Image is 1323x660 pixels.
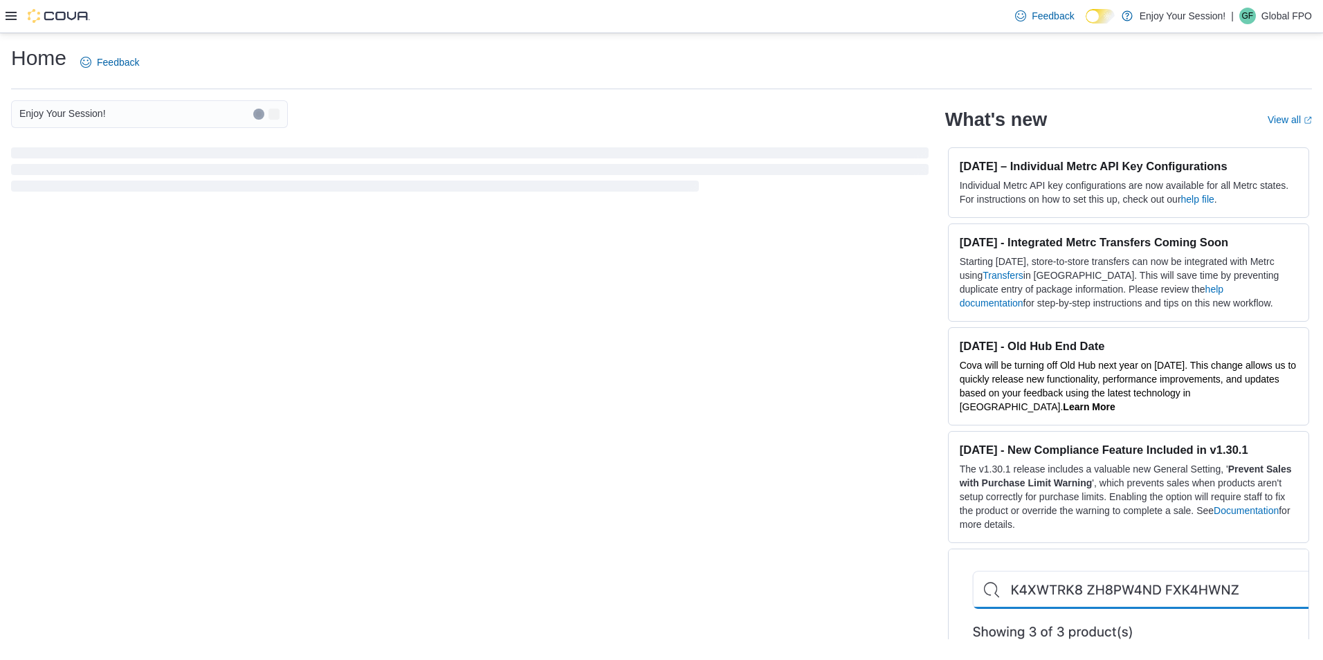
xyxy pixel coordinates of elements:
[1239,8,1256,24] div: Global FPO
[97,55,139,69] span: Feedback
[11,150,929,194] span: Loading
[1214,505,1279,516] a: Documentation
[1268,114,1312,125] a: View allExternal link
[1086,9,1115,24] input: Dark Mode
[253,109,264,120] button: Clear input
[19,105,106,122] span: Enjoy Your Session!
[11,44,66,72] h1: Home
[960,255,1297,310] p: Starting [DATE], store-to-store transfers can now be integrated with Metrc using in [GEOGRAPHIC_D...
[960,178,1297,206] p: Individual Metrc API key configurations are now available for all Metrc states. For instructions ...
[1140,8,1226,24] p: Enjoy Your Session!
[1304,116,1312,125] svg: External link
[1261,8,1312,24] p: Global FPO
[960,462,1297,531] p: The v1.30.1 release includes a valuable new General Setting, ' ', which prevents sales when produ...
[983,270,1023,281] a: Transfers
[28,9,90,23] img: Cova
[960,464,1292,488] strong: Prevent Sales with Purchase Limit Warning
[960,339,1297,353] h3: [DATE] - Old Hub End Date
[1181,194,1214,205] a: help file
[960,360,1296,412] span: Cova will be turning off Old Hub next year on [DATE]. This change allows us to quickly release ne...
[960,235,1297,249] h3: [DATE] - Integrated Metrc Transfers Coming Soon
[945,109,1047,131] h2: What's new
[268,109,280,120] button: Open list of options
[1231,8,1234,24] p: |
[1242,8,1254,24] span: GF
[75,48,145,76] a: Feedback
[960,284,1223,309] a: help documentation
[1032,9,1074,23] span: Feedback
[960,443,1297,457] h3: [DATE] - New Compliance Feature Included in v1.30.1
[960,159,1297,173] h3: [DATE] – Individual Metrc API Key Configurations
[1010,2,1079,30] a: Feedback
[1063,401,1115,412] a: Learn More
